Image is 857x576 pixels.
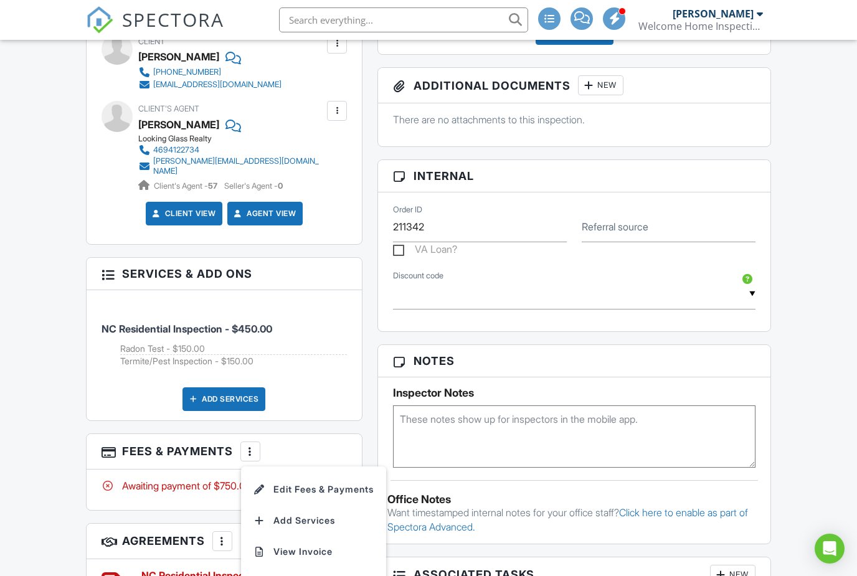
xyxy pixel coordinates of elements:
a: Client View [150,207,216,220]
div: [PERSON_NAME] [673,7,754,20]
div: [PERSON_NAME][EMAIL_ADDRESS][DOMAIN_NAME] [153,156,324,176]
input: Search everything... [279,7,528,32]
div: Looking Glass Realty [138,134,334,144]
span: SPECTORA [122,6,224,32]
h3: Additional Documents [378,68,770,103]
label: Order ID [393,204,422,215]
label: VA Loan? [393,243,457,259]
a: [PERSON_NAME][EMAIL_ADDRESS][DOMAIN_NAME] [138,156,324,176]
li: Service: NC Residential Inspection [102,300,348,377]
strong: 57 [208,181,217,191]
label: Discount code [393,270,443,281]
strong: 0 [278,181,283,191]
div: 4694122734 [153,145,199,155]
a: Click here to enable as part of Spectora Advanced. [387,506,748,532]
div: Welcome Home Inspections, LLC. [638,20,763,32]
label: Referral source [582,220,648,234]
a: Agent View [232,207,296,220]
div: Office Notes [387,493,761,506]
div: New [578,75,623,95]
h3: Agreements [87,524,362,559]
h3: Notes [378,345,770,377]
h3: Fees & Payments [87,434,362,470]
span: Client's Agent - [154,181,219,191]
div: [PERSON_NAME] [138,47,219,66]
a: [PHONE_NUMBER] [138,66,282,78]
span: Seller's Agent - [224,181,283,191]
div: Add Services [182,387,265,411]
div: Open Intercom Messenger [815,534,845,564]
h3: Services & Add ons [87,258,362,290]
p: There are no attachments to this inspection. [393,113,755,126]
div: Awaiting payment of $750.00. [102,479,348,493]
img: The Best Home Inspection Software - Spectora [86,6,113,34]
h3: Internal [378,160,770,192]
span: Client's Agent [138,104,199,113]
p: Want timestamped internal notes for your office staff? [387,506,761,534]
a: 4694122734 [138,144,324,156]
li: Add on: Termite/Pest Inspection [120,355,348,367]
div: [PHONE_NUMBER] [153,67,221,77]
a: SPECTORA [86,17,224,43]
span: NC Residential Inspection - $450.00 [102,323,272,335]
a: [PERSON_NAME] [138,115,219,134]
h5: Inspector Notes [393,387,755,399]
li: Add on: Radon Test [120,342,348,356]
div: [EMAIL_ADDRESS][DOMAIN_NAME] [153,80,282,90]
a: [EMAIL_ADDRESS][DOMAIN_NAME] [138,78,282,91]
